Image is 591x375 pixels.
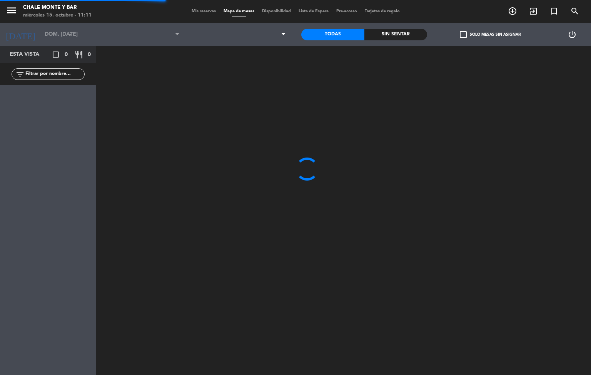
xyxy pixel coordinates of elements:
span: Lista de Espera [295,9,332,13]
div: miércoles 15. octubre - 11:11 [23,12,92,19]
span: Mis reservas [188,9,220,13]
i: filter_list [15,70,25,79]
i: arrow_drop_down [66,30,75,39]
span: Disponibilidad [258,9,295,13]
label: Solo mesas sin asignar [460,31,521,38]
input: Filtrar por nombre... [25,70,84,78]
span: Mapa de mesas [220,9,258,13]
i: turned_in_not [549,7,559,16]
span: check_box_outline_blank [460,31,467,38]
i: exit_to_app [529,7,538,16]
i: search [570,7,579,16]
i: restaurant [74,50,83,59]
i: menu [6,5,17,16]
span: 0 [88,50,91,59]
i: add_circle_outline [508,7,517,16]
span: Tarjetas de regalo [361,9,404,13]
div: Sin sentar [364,29,427,40]
div: Chale Monte y Bar [23,4,92,12]
div: Esta vista [4,50,55,59]
span: Pre-acceso [332,9,361,13]
span: 0 [65,50,68,59]
div: Todas [301,29,364,40]
i: crop_square [51,50,60,59]
i: power_settings_new [568,30,577,39]
button: menu [6,5,17,19]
